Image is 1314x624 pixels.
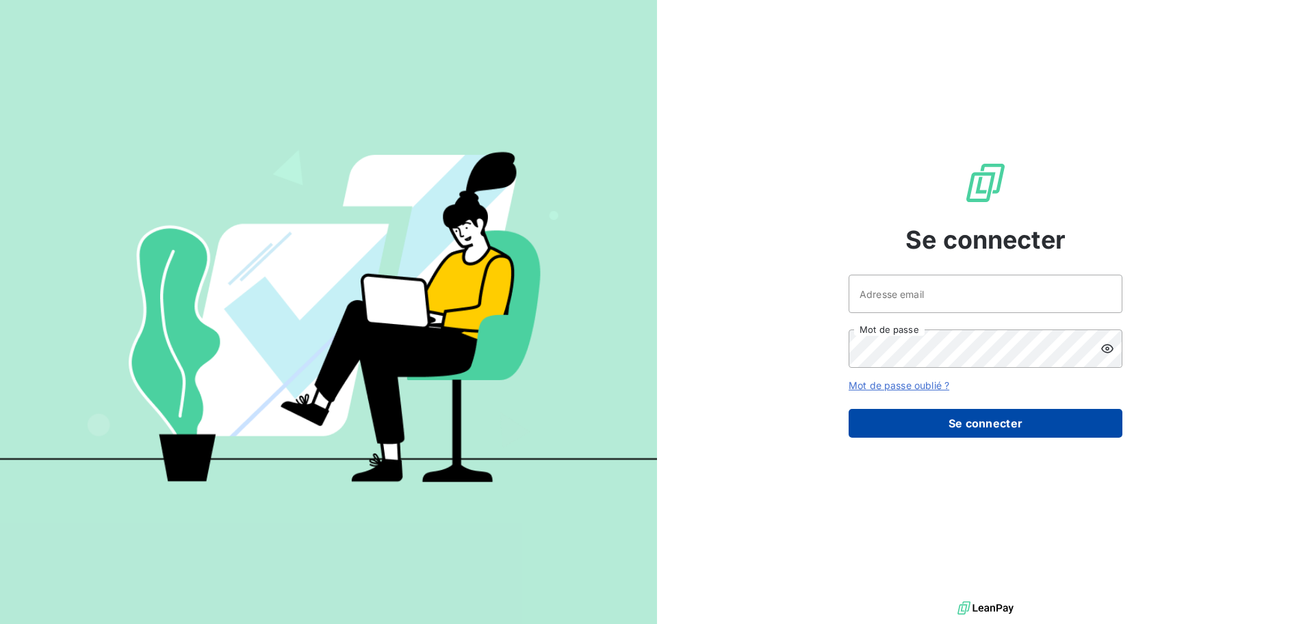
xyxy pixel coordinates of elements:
[849,275,1122,313] input: placeholder
[849,379,949,391] a: Mot de passe oublié ?
[957,598,1014,619] img: logo
[964,161,1007,205] img: Logo LeanPay
[849,409,1122,438] button: Se connecter
[905,221,1066,258] span: Se connecter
